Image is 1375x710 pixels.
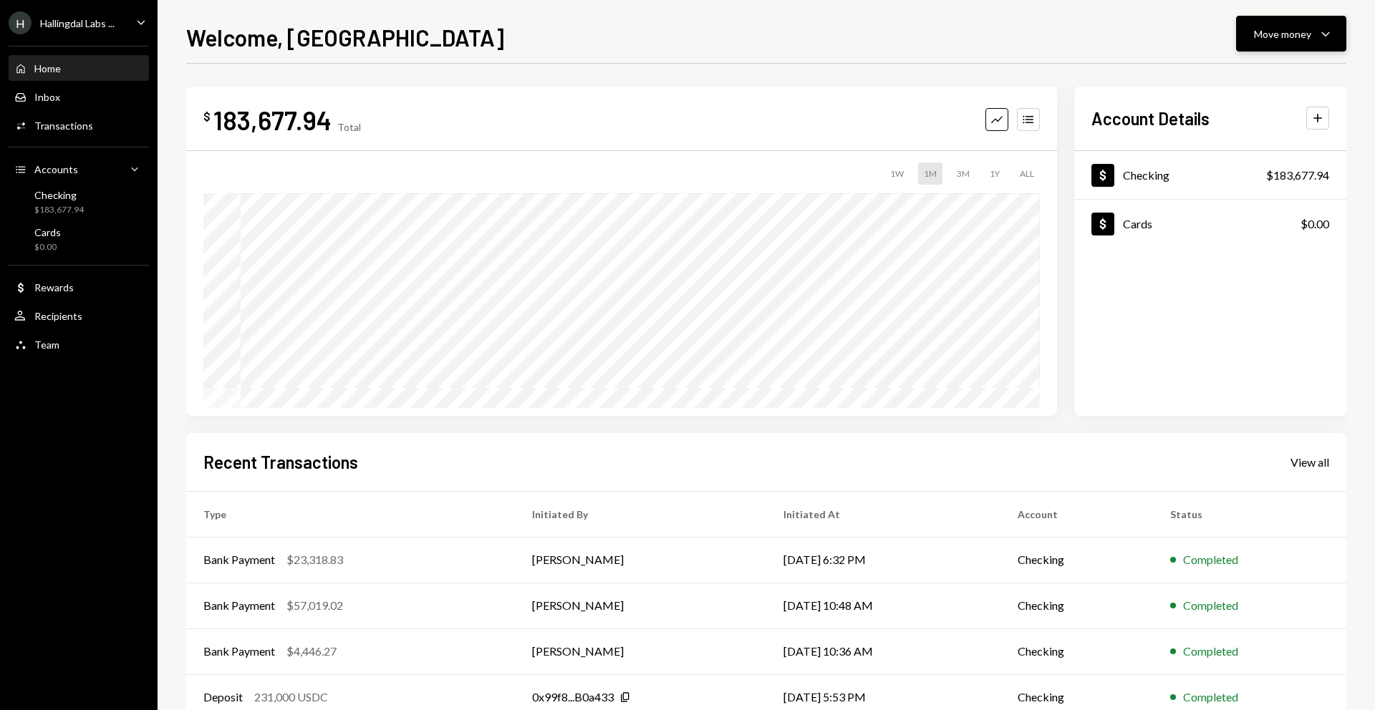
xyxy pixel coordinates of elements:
[1236,16,1346,52] button: Move money
[1000,491,1153,537] th: Account
[34,189,84,201] div: Checking
[9,84,149,110] a: Inbox
[203,643,275,660] div: Bank Payment
[286,597,343,614] div: $57,019.02
[1014,162,1040,185] div: ALL
[337,121,361,133] div: Total
[1074,200,1346,248] a: Cards$0.00
[203,450,358,474] h2: Recent Transactions
[203,597,275,614] div: Bank Payment
[766,537,1000,583] td: [DATE] 6:32 PM
[203,689,243,706] div: Deposit
[9,303,149,329] a: Recipients
[515,628,766,674] td: [PERSON_NAME]
[34,310,82,322] div: Recipients
[884,162,910,185] div: 1W
[9,331,149,357] a: Team
[34,91,60,103] div: Inbox
[9,274,149,300] a: Rewards
[515,583,766,628] td: [PERSON_NAME]
[1074,151,1346,199] a: Checking$183,677.94
[34,281,74,293] div: Rewards
[918,162,942,185] div: 1M
[766,491,1000,537] th: Initiated At
[1123,168,1169,182] div: Checking
[34,120,93,132] div: Transactions
[1183,597,1238,614] div: Completed
[203,551,275,568] div: Bank Payment
[984,162,1005,185] div: 1Y
[515,491,766,537] th: Initiated By
[766,583,1000,628] td: [DATE] 10:48 AM
[766,628,1000,674] td: [DATE] 10:36 AM
[1301,215,1329,233] div: $0.00
[9,222,149,256] a: Cards$0.00
[1254,26,1311,42] div: Move money
[40,17,115,29] div: Hallingdal Labs ...
[515,537,766,583] td: [PERSON_NAME]
[1123,217,1152,230] div: Cards
[9,112,149,138] a: Transactions
[1000,583,1153,628] td: Checking
[1183,643,1238,660] div: Completed
[34,226,61,238] div: Cards
[1000,537,1153,583] td: Checking
[1183,551,1238,568] div: Completed
[1091,107,1210,130] h2: Account Details
[286,551,343,568] div: $23,318.83
[34,204,84,216] div: $183,677.94
[1183,689,1238,706] div: Completed
[34,62,61,74] div: Home
[9,185,149,219] a: Checking$183,677.94
[254,689,328,706] div: 231,000 USDC
[9,156,149,182] a: Accounts
[203,110,211,124] div: $
[1290,455,1329,470] div: View all
[9,11,32,34] div: H
[951,162,975,185] div: 3M
[9,55,149,81] a: Home
[34,163,78,175] div: Accounts
[213,104,332,136] div: 183,677.94
[1000,628,1153,674] td: Checking
[286,643,337,660] div: $4,446.27
[34,339,59,351] div: Team
[186,491,515,537] th: Type
[1266,167,1329,184] div: $183,677.94
[1153,491,1346,537] th: Status
[532,689,614,706] div: 0x99f8...B0a433
[186,23,504,52] h1: Welcome, [GEOGRAPHIC_DATA]
[34,241,61,253] div: $0.00
[1290,454,1329,470] a: View all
